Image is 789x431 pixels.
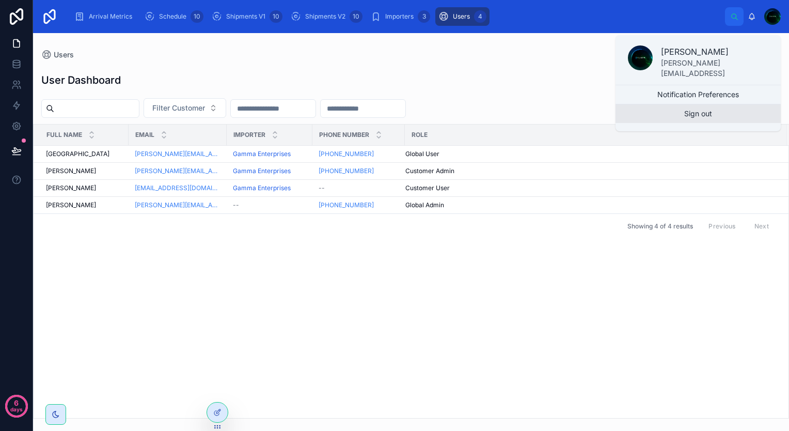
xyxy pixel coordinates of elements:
[319,131,369,139] span: Phone number
[305,12,345,21] span: Shipments V2
[135,201,220,209] a: [PERSON_NAME][EMAIL_ADDRESS]
[46,150,122,158] a: [GEOGRAPHIC_DATA]
[616,85,781,104] button: Notification Preferences
[233,150,306,158] a: Gamma Enterprises
[319,167,399,175] a: [PHONE_NUMBER]
[233,201,239,209] span: --
[209,7,286,26] a: Shipments V110
[135,184,220,192] a: [EMAIL_ADDRESS][DOMAIN_NAME]
[319,150,399,158] a: [PHONE_NUMBER]
[10,402,23,417] p: days
[616,104,781,123] button: Sign out
[405,150,775,158] a: Global User
[233,167,291,175] a: Gamma Enterprises
[405,201,775,209] a: Global Admin
[66,5,725,28] div: scrollable content
[71,7,139,26] a: Arrival Metrics
[474,10,486,23] div: 4
[41,50,74,60] a: Users
[405,184,775,192] a: Customer User
[288,7,366,26] a: Shipments V210
[46,167,96,175] span: [PERSON_NAME]
[412,131,428,139] span: Role
[233,201,306,209] a: --
[319,167,374,175] a: [PHONE_NUMBER]
[233,167,306,175] a: Gamma Enterprises
[319,184,325,192] span: --
[159,12,186,21] span: Schedule
[233,150,291,158] a: Gamma Enterprises
[319,201,399,209] a: [PHONE_NUMBER]
[46,201,122,209] a: [PERSON_NAME]
[627,222,693,230] span: Showing 4 of 4 results
[41,73,121,87] h1: User Dashboard
[405,150,439,158] span: Global User
[233,184,291,192] a: Gamma Enterprises
[54,50,74,60] span: Users
[405,201,444,209] span: Global Admin
[46,184,96,192] span: [PERSON_NAME]
[135,150,220,158] a: [PERSON_NAME][EMAIL_ADDRESS][PERSON_NAME][DOMAIN_NAME]
[319,150,374,158] a: [PHONE_NUMBER]
[405,167,454,175] span: Customer Admin
[661,58,768,79] p: [PERSON_NAME][EMAIL_ADDRESS]
[385,12,414,21] span: Importers
[405,184,450,192] span: Customer User
[319,184,399,192] a: --
[41,8,58,25] img: App logo
[405,167,775,175] a: Customer Admin
[135,167,220,175] a: [PERSON_NAME][EMAIL_ADDRESS][DOMAIN_NAME]
[319,201,374,209] a: [PHONE_NUMBER]
[141,7,207,26] a: Schedule10
[418,10,430,23] div: 3
[135,131,154,139] span: Email
[46,167,122,175] a: [PERSON_NAME]
[226,12,265,21] span: Shipments V1
[46,184,122,192] a: [PERSON_NAME]
[435,7,490,26] a: Users4
[46,131,82,139] span: Full Name
[46,150,109,158] span: [GEOGRAPHIC_DATA]
[453,12,470,21] span: Users
[270,10,282,23] div: 10
[46,201,96,209] span: [PERSON_NAME]
[89,12,132,21] span: Arrival Metrics
[233,184,306,192] a: Gamma Enterprises
[191,10,203,23] div: 10
[152,103,205,113] span: Filter Customer
[14,398,19,408] p: 6
[350,10,362,23] div: 10
[368,7,433,26] a: Importers3
[233,131,265,139] span: Importer
[661,45,768,58] p: [PERSON_NAME]
[144,98,226,118] button: Select Button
